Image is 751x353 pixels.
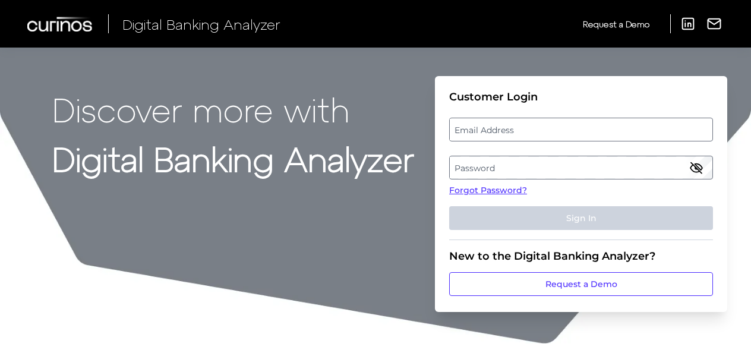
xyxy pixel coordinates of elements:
[52,90,414,128] p: Discover more with
[449,250,713,263] div: New to the Digital Banking Analyzer?
[122,15,280,33] span: Digital Banking Analyzer
[449,206,713,230] button: Sign In
[27,17,94,31] img: Curinos
[449,272,713,296] a: Request a Demo
[449,90,713,103] div: Customer Login
[583,19,649,29] span: Request a Demo
[449,184,713,197] a: Forgot Password?
[583,14,649,34] a: Request a Demo
[450,157,712,178] label: Password
[52,138,414,178] strong: Digital Banking Analyzer
[450,119,712,140] label: Email Address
